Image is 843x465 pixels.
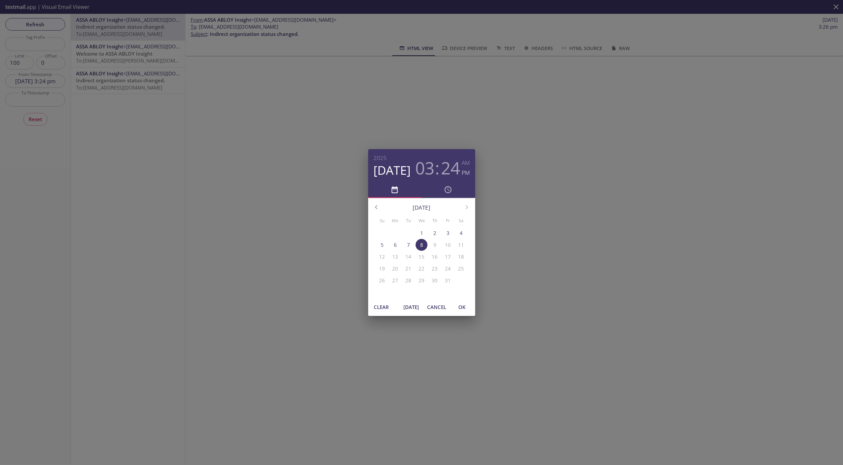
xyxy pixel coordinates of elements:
[402,217,414,224] span: Tu
[394,242,397,248] p: 6
[460,230,463,237] p: 4
[371,301,392,313] button: Clear
[381,242,384,248] p: 5
[442,217,454,224] span: Fr
[433,230,436,237] p: 2
[462,168,470,178] button: PM
[373,153,387,163] button: 2025
[427,303,446,311] span: Cancel
[384,203,459,212] p: [DATE]
[420,242,423,248] p: 8
[447,230,449,237] p: 3
[415,158,434,178] button: 03
[424,301,449,313] button: Cancel
[454,303,470,311] span: OK
[429,217,441,224] span: Th
[402,239,414,251] button: 7
[429,227,441,239] button: 2
[435,158,440,178] h3: :
[407,242,410,248] p: 7
[441,158,460,178] button: 24
[389,239,401,251] button: 6
[373,303,389,311] span: Clear
[373,163,411,178] button: [DATE]
[420,230,423,237] p: 1
[462,158,470,168] button: AM
[403,303,419,311] span: [DATE]
[455,217,467,224] span: Sa
[376,217,388,224] span: Su
[442,227,454,239] button: 3
[401,301,422,313] button: [DATE]
[376,239,388,251] button: 5
[416,227,427,239] button: 1
[389,217,401,224] span: Mo
[451,301,473,313] button: OK
[416,239,427,251] button: 8
[455,227,467,239] button: 4
[416,217,427,224] span: We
